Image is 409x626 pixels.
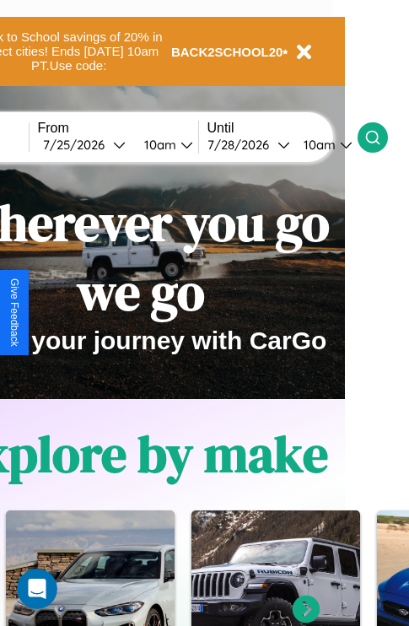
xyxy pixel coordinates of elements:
div: Give Feedback [8,278,20,347]
button: 7/25/2026 [38,136,131,154]
iframe: Intercom live chat [17,569,57,609]
div: 10am [136,137,180,153]
button: 10am [131,136,198,154]
button: 10am [290,136,358,154]
div: 10am [295,137,340,153]
label: From [38,121,198,136]
div: 7 / 25 / 2026 [43,137,113,153]
b: BACK2SCHOOL20 [171,45,283,59]
label: Until [207,121,358,136]
div: 7 / 28 / 2026 [207,137,277,153]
